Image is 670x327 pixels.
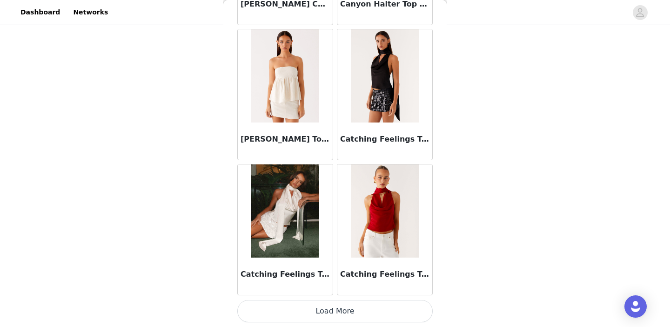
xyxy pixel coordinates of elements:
[241,134,330,145] h3: [PERSON_NAME] Top - Oat
[251,29,319,123] img: Cassie Tube Top - Oat
[340,269,429,280] h3: Catching Feelings Top - Red
[351,29,418,123] img: Catching Feelings Top - Black
[67,2,114,23] a: Networks
[636,5,644,20] div: avatar
[237,300,433,322] button: Load More
[340,134,429,145] h3: Catching Feelings Top - Black
[15,2,66,23] a: Dashboard
[624,295,647,318] div: Open Intercom Messenger
[251,164,319,258] img: Catching Feelings Top - Ivory
[241,269,330,280] h3: Catching Feelings Top - Ivory
[351,164,418,258] img: Catching Feelings Top - Red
